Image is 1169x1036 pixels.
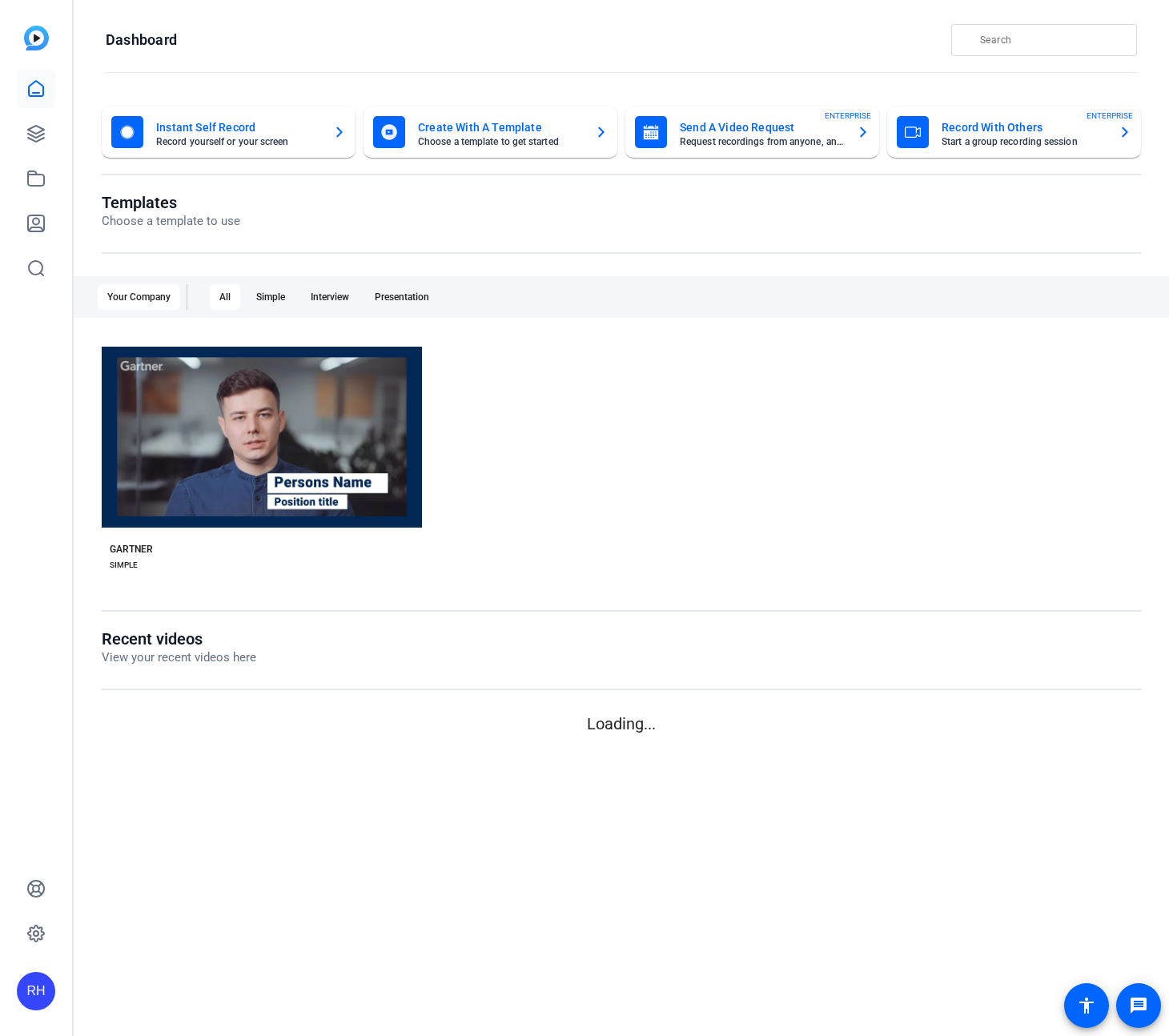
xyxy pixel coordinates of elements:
[1129,996,1148,1015] mat-icon: message
[364,106,617,158] button: Create With A TemplateChoose a template to get started
[301,284,359,310] div: Interview
[1087,110,1133,122] span: ENTERPRISE
[825,110,871,122] span: ENTERPRISE
[110,559,138,572] div: SIMPLE
[17,972,55,1010] div: RH
[210,284,240,310] div: All
[156,118,320,137] mat-card-title: Instant Self Record
[98,284,180,310] div: Your Company
[980,30,1124,50] input: Search
[102,629,256,649] h1: Recent videos
[247,284,295,310] div: Simple
[942,118,1106,137] mat-card-title: Record With Others
[418,137,582,147] mat-card-subtitle: Choose a template to get started
[625,106,879,158] button: Send A Video RequestRequest recordings from anyone, anywhereENTERPRISE
[365,284,439,310] div: Presentation
[887,106,1141,158] button: Record With OthersStart a group recording sessionENTERPRISE
[110,543,153,556] div: GARTNER
[156,137,320,147] mat-card-subtitle: Record yourself or your screen
[102,193,240,212] h1: Templates
[418,118,582,137] mat-card-title: Create With A Template
[680,137,844,147] mat-card-subtitle: Request recordings from anyone, anywhere
[24,26,49,50] img: blue-gradient.svg
[102,106,356,158] button: Instant Self RecordRecord yourself or your screen
[106,30,177,50] h1: Dashboard
[942,137,1106,147] mat-card-subtitle: Start a group recording session
[1077,996,1096,1015] mat-icon: accessibility
[102,712,1141,736] p: Loading...
[680,118,844,137] mat-card-title: Send A Video Request
[102,212,240,231] p: Choose a template to use
[102,649,256,667] p: View your recent videos here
